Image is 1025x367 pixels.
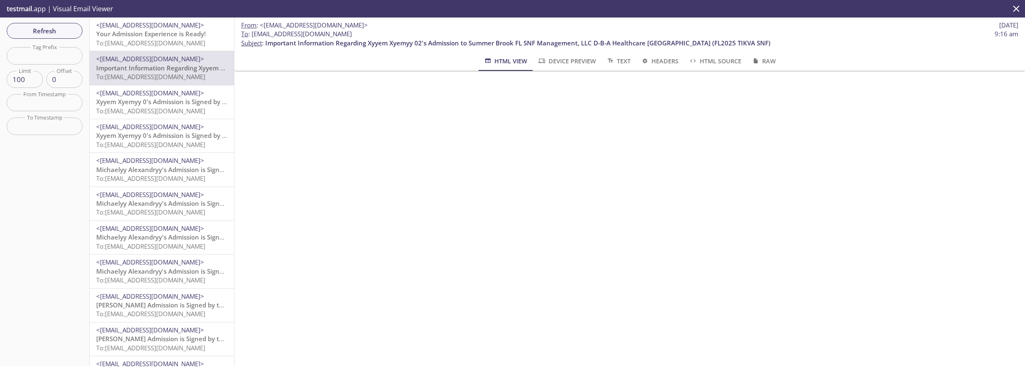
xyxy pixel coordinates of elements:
div: <[EMAIL_ADDRESS][DOMAIN_NAME]>Michaelyy Alexandryy's Admission is Signed by the ResidentTo:[EMAIL... [90,153,234,186]
span: To: [EMAIL_ADDRESS][DOMAIN_NAME] [96,174,205,182]
span: Device Preview [537,56,596,66]
span: To: [EMAIL_ADDRESS][DOMAIN_NAME] [96,39,205,47]
div: <[EMAIL_ADDRESS][DOMAIN_NAME]>Your Admission Experience is Ready!To:[EMAIL_ADDRESS][DOMAIN_NAME] [90,17,234,51]
span: HTML Source [688,56,741,66]
div: <[EMAIL_ADDRESS][DOMAIN_NAME]>Michaelyy Alexandryy's Admission is Signed by the ResidentTo:[EMAIL... [90,187,234,220]
div: <[EMAIL_ADDRESS][DOMAIN_NAME]>Important Information Regarding Xyyem Xyemyy 02's Admission to Summ... [90,51,234,85]
span: To: [EMAIL_ADDRESS][DOMAIN_NAME] [96,310,205,318]
span: <[EMAIL_ADDRESS][DOMAIN_NAME]> [260,21,368,29]
span: <[EMAIL_ADDRESS][DOMAIN_NAME]> [96,89,204,97]
div: <[EMAIL_ADDRESS][DOMAIN_NAME]>Michaelyy Alexandryy's Admission is Signed by the ResidentTo:[EMAIL... [90,221,234,254]
span: Michaelyy Alexandryy's Admission is Signed by the Resident [96,165,276,174]
span: To: [EMAIL_ADDRESS][DOMAIN_NAME] [96,208,205,216]
div: <[EMAIL_ADDRESS][DOMAIN_NAME]>[PERSON_NAME] Admission is Signed by the ResidentTo:[EMAIL_ADDRESS]... [90,322,234,356]
span: : [EMAIL_ADDRESS][DOMAIN_NAME] [241,30,352,38]
span: <[EMAIL_ADDRESS][DOMAIN_NAME]> [96,21,204,29]
span: [PERSON_NAME] Admission is Signed by the Resident [96,335,255,343]
span: testmail [7,4,32,13]
span: <[EMAIL_ADDRESS][DOMAIN_NAME]> [96,224,204,232]
span: <[EMAIL_ADDRESS][DOMAIN_NAME]> [96,292,204,300]
span: <[EMAIL_ADDRESS][DOMAIN_NAME]> [96,326,204,334]
p: : [241,30,1018,47]
span: Important Information Regarding Xyyem Xyemyy 02's Admission to Summer Brook FL SNF Management, LL... [265,39,771,47]
span: To: [EMAIL_ADDRESS][DOMAIN_NAME] [96,276,205,284]
div: <[EMAIL_ADDRESS][DOMAIN_NAME]>Xyyem Xyemyy 0's Admission is Signed by the ResidentTo:[EMAIL_ADDRE... [90,119,234,152]
div: <[EMAIL_ADDRESS][DOMAIN_NAME]>[PERSON_NAME] Admission is Signed by the ResidentTo:[EMAIL_ADDRESS]... [90,289,234,322]
span: HTML View [484,56,527,66]
span: Your Admission Experience is Ready! [96,30,206,38]
span: <[EMAIL_ADDRESS][DOMAIN_NAME]> [96,122,204,131]
span: To [241,30,248,38]
span: Michaelyy Alexandryy's Admission is Signed by the Resident [96,267,276,275]
span: Raw [751,56,776,66]
span: To: [EMAIL_ADDRESS][DOMAIN_NAME] [96,344,205,352]
span: Xyyem Xyemyy 0's Admission is Signed by the Resident [96,97,261,106]
span: Michaelyy Alexandryy's Admission is Signed by the Resident [96,199,276,207]
span: <[EMAIL_ADDRESS][DOMAIN_NAME]> [96,190,204,199]
span: [PERSON_NAME] Admission is Signed by the Resident [96,301,255,309]
span: Subject [241,39,262,47]
span: Refresh [13,25,76,36]
span: To: [EMAIL_ADDRESS][DOMAIN_NAME] [96,242,205,250]
div: <[EMAIL_ADDRESS][DOMAIN_NAME]>Michaelyy Alexandryy's Admission is Signed by the ResidentTo:[EMAIL... [90,255,234,288]
span: [DATE] [999,21,1018,30]
span: To: [EMAIL_ADDRESS][DOMAIN_NAME] [96,72,205,81]
span: Text [606,56,631,66]
span: From [241,21,257,29]
div: <[EMAIL_ADDRESS][DOMAIN_NAME]>Xyyem Xyemyy 0's Admission is Signed by the ResidentTo:[EMAIL_ADDRE... [90,85,234,119]
span: Michaelyy Alexandryy's Admission is Signed by the Resident [96,233,276,241]
span: <[EMAIL_ADDRESS][DOMAIN_NAME]> [96,258,204,266]
span: Important Information Regarding Xyyem Xyemyy 02's Admission to Summer Brook FL SNF Management, LL... [96,64,601,72]
button: Refresh [7,23,82,39]
span: To: [EMAIL_ADDRESS][DOMAIN_NAME] [96,107,205,115]
span: <[EMAIL_ADDRESS][DOMAIN_NAME]> [96,156,204,165]
span: : [241,21,368,30]
span: <[EMAIL_ADDRESS][DOMAIN_NAME]> [96,55,204,63]
span: 9:16 am [995,30,1018,38]
span: To: [EMAIL_ADDRESS][DOMAIN_NAME] [96,140,205,149]
span: Headers [641,56,678,66]
span: Xyyem Xyemyy 0's Admission is Signed by the Resident [96,131,261,140]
